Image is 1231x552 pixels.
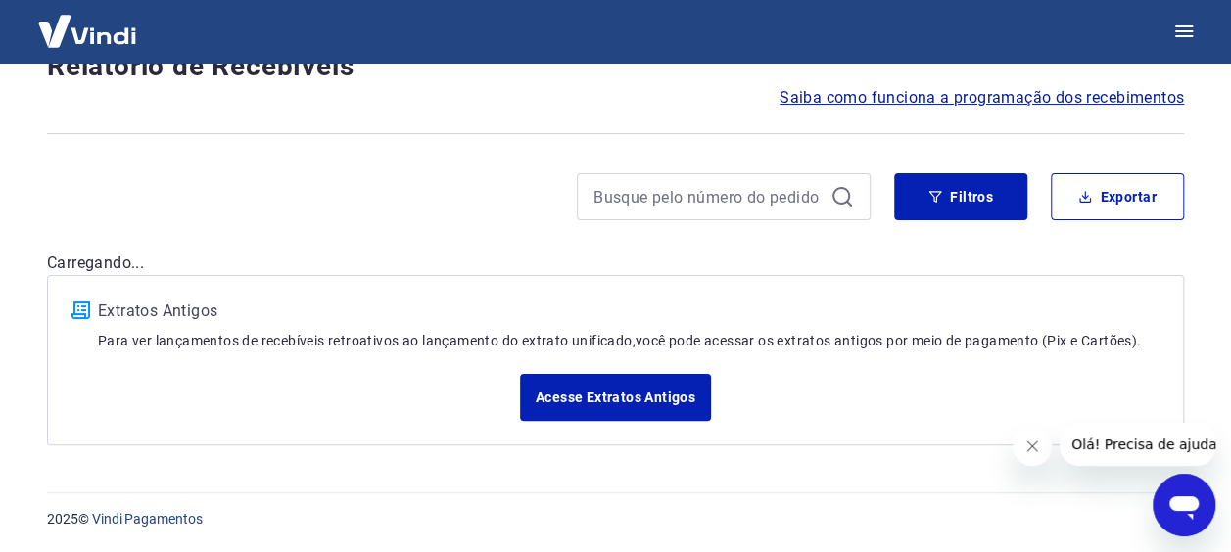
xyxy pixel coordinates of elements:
a: Saiba como funciona a programação dos recebimentos [780,86,1184,110]
span: Olá! Precisa de ajuda? [12,14,165,29]
iframe: Mensagem da empresa [1060,423,1215,466]
p: Carregando... [47,252,1184,275]
input: Busque pelo número do pedido [593,182,823,211]
iframe: Botão para abrir a janela de mensagens [1153,474,1215,536]
a: Vindi Pagamentos [92,511,203,527]
button: Filtros [894,173,1027,220]
p: Para ver lançamentos de recebíveis retroativos ao lançamento do extrato unificado, você pode aces... [98,331,1160,350]
p: Extratos Antigos [98,299,1160,323]
iframe: Fechar mensagem [1013,427,1052,466]
a: Acesse Extratos Antigos [520,374,711,421]
button: Exportar [1051,173,1184,220]
p: 2025 © [47,509,1184,529]
h4: Relatório de Recebíveis [47,47,1184,86]
img: Vindi [24,1,151,61]
img: ícone [71,301,90,319]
